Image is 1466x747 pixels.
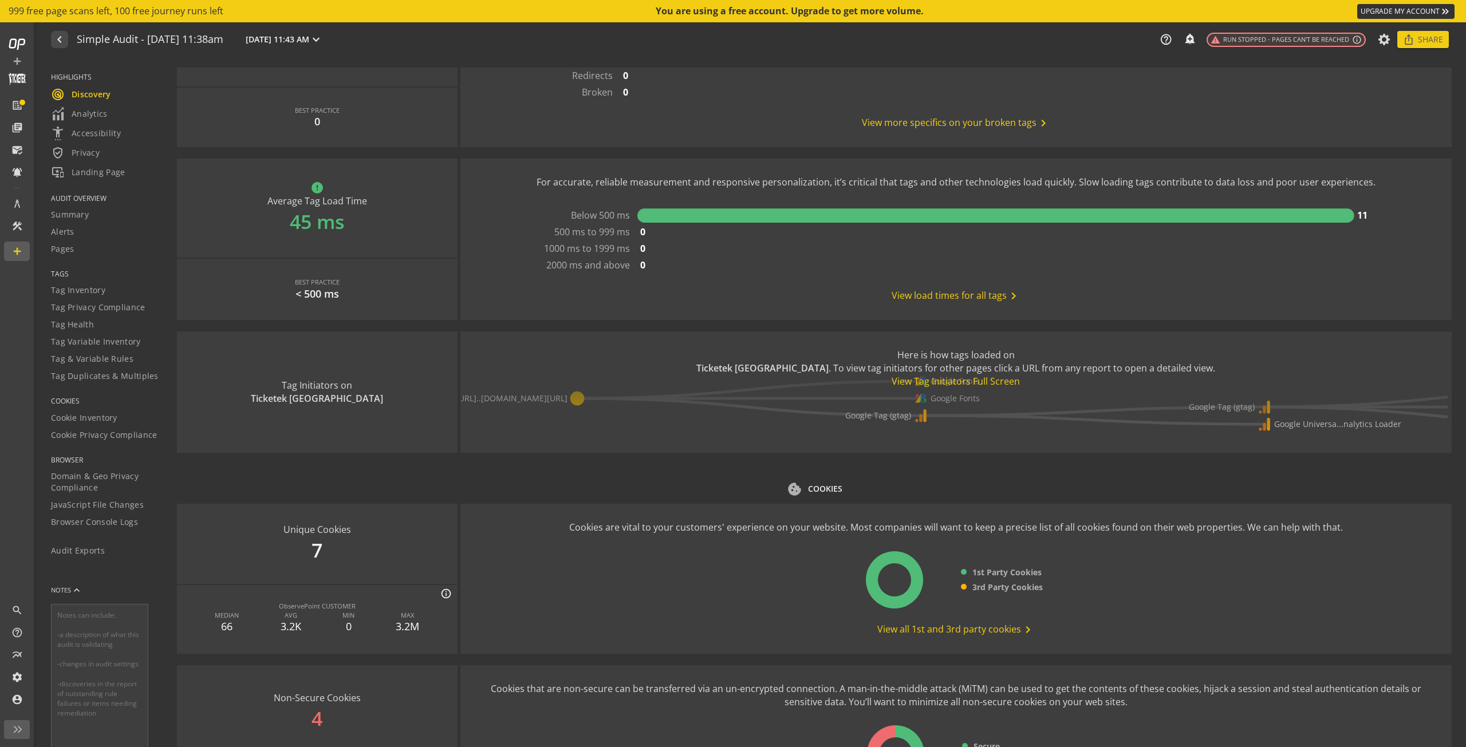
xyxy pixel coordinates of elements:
text: 0 [640,242,645,255]
mat-icon: add [11,56,23,67]
div: < 500 ms [295,287,339,302]
mat-icon: notifications_active [11,167,23,178]
span: 999 free page scans left, 100 free journey runs left [9,5,223,18]
span: Audit Exports [51,545,105,556]
div: Cookies are vital to your customers' experience on your website. Most companies will want to keep... [569,521,1343,534]
div: 3.2K [281,619,301,634]
div: 0 [314,114,320,129]
mat-icon: search [11,604,23,616]
mat-icon: verified_user [51,146,65,160]
span: View more specifics on your broken tags [862,116,1050,130]
div: BEST PRACTICE [295,106,340,115]
span: Cookie Inventory [51,412,117,424]
span: TAGS [51,269,163,279]
span: Tag Inventory [51,284,105,296]
span: Discovery [51,88,111,101]
button: Share [1397,31,1449,48]
span: Pages [51,243,74,255]
text: 1000 ms to 1999 ms [544,242,630,255]
mat-icon: settings_accessibility [51,127,65,140]
mat-icon: chevron_right [1021,623,1035,637]
div: For accurate, reliable measurement and responsive personalization, it’s critical that tags and ot... [537,176,1376,189]
mat-icon: settings [11,671,23,683]
text: 500 ms to 999 ms [554,226,630,238]
mat-icon: chevron_right [1007,289,1020,303]
mat-icon: architecture [11,198,23,210]
span: Cookie Privacy Compliance [51,429,157,441]
mat-icon: info_outline [440,588,452,599]
mat-icon: add_alert [1184,33,1195,44]
span: Domain & Geo Privacy Compliance [51,471,163,493]
div: AVG [281,611,301,620]
mat-icon: important_devices [51,165,65,179]
mat-icon: mark_email_read [11,144,23,156]
span: Tag & Variable Rules [51,353,133,365]
a: UPGRADE MY ACCOUNT [1357,4,1455,19]
span: COOKIES [51,396,163,406]
mat-icon: keyboard_arrow_up [71,584,82,596]
mat-icon: ios_share [1403,34,1414,45]
mat-icon: keyboard_double_arrow_right [1440,6,1451,17]
text: 0 [640,226,645,238]
mat-icon: help_outline [11,627,23,638]
span: Alerts [51,226,74,238]
button: [DATE] 11:43 AM [243,32,325,47]
text: 0 [640,259,645,271]
span: BROWSER [51,455,163,465]
text: Broken [582,86,613,98]
span: 1st Party Cookies [972,567,1042,578]
mat-icon: warning [1211,35,1220,45]
div: MAX [396,611,419,620]
div: ObservePoint CUSTOMER [279,602,356,611]
mat-icon: info_outline [1352,35,1362,45]
span: Share [1418,29,1443,50]
mat-icon: construction [11,220,23,232]
mat-icon: cookie [787,481,802,497]
span: Tag Privacy Compliance [51,302,145,313]
div: View Tag Initiators Full Screen [696,375,1215,388]
span: Analytics [51,107,108,121]
div: You are using a free account. Upgrade to get more volume. [656,5,925,18]
text: 0 [624,86,629,98]
mat-icon: radar [51,88,65,101]
div: 66 [215,619,239,634]
mat-icon: list_alt [11,100,23,111]
mat-icon: expand_more [309,33,323,46]
span: Tag Duplicates & Multiples [51,370,159,382]
div: COOKIES [808,483,842,495]
span: Run Stopped - Pages can't be reached [1211,35,1349,45]
div: 3.2M [396,619,419,634]
text: 0 [624,69,629,82]
span: Landing Page [51,165,125,179]
mat-icon: library_books [11,122,23,133]
mat-icon: chevron_right [1037,116,1050,130]
div: BEST PRACTICE [295,278,340,287]
mat-icon: account_circle [11,694,23,705]
span: Browser Console Logs [51,516,138,528]
h1: Simple Audit - 30 September 2025 | 11:38am [77,34,223,46]
div: MIN [342,611,354,620]
text: Below 500 ms [571,209,630,222]
span: View all 1st and 3rd party cookies [877,623,1035,637]
text: 2000 ms and above [546,259,630,271]
mat-icon: add [11,246,23,257]
mat-icon: multiline_chart [11,649,23,661]
span: Accessibility [51,127,121,140]
span: Summary [51,209,89,220]
mat-icon: help_outline [1160,33,1172,46]
span: Privacy [51,146,100,160]
div: MEDIAN [215,611,239,620]
span: [DATE] 11:43 AM [246,34,309,45]
button: NOTES [51,576,82,604]
div: Cookies that are non-secure can be transferred via an un-encrypted connection. A man-in-the-middl... [483,682,1429,709]
text: Redirects [573,69,613,82]
div: 0 [342,619,354,634]
div: Here is how tags loaded on . To view tag initiators for other pages click a URL from any report t... [696,349,1215,388]
span: Tag Health [51,319,94,330]
img: Customer Logo [9,70,26,87]
mat-icon: navigate_before [53,33,65,46]
span: 3rd Party Cookies [972,582,1043,593]
text: 11 [1357,209,1368,222]
span: View load times for all tags [892,289,1020,303]
span: HIGHLIGHTS [51,72,163,82]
